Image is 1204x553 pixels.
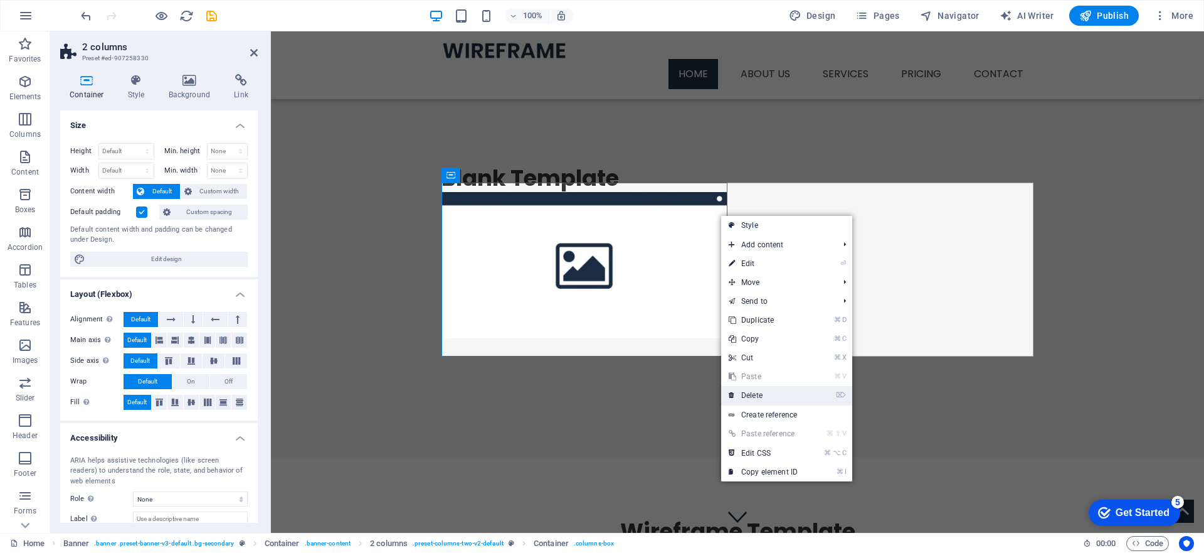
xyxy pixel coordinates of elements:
[842,316,846,324] i: D
[1069,6,1139,26] button: Publish
[127,333,147,348] span: Default
[1179,536,1194,551] button: Usercentrics
[721,386,805,405] a: ⌦Delete
[534,536,569,551] span: Click to select. Double-click to edit
[1000,9,1054,22] span: AI Writer
[204,8,219,23] button: save
[94,536,234,551] span: . banner .preset-banner-v3-default .bg-secondary
[305,536,351,551] span: . banner-content
[721,444,805,463] a: ⌘⌥CEdit CSS
[721,311,805,330] a: ⌘DDuplicate
[840,259,846,267] i: ⏎
[721,424,805,443] a: ⌘⇧VPaste reference
[70,374,124,389] label: Wrap
[8,242,43,252] p: Accordion
[721,235,833,254] span: Add content
[556,10,567,21] i: On resize automatically adjust zoom level to fit chosen device.
[784,6,841,26] button: Design
[842,429,846,438] i: V
[70,312,124,327] label: Alignment
[60,279,258,302] h4: Layout (Flexbox)
[224,374,233,389] span: Off
[10,6,102,33] div: Get Started 5 items remaining, 0% complete
[70,456,248,487] div: ARIA helps assistive technologies (like screen readers) to understand the role, state, and behavi...
[413,536,504,551] span: . preset-columns-two-v2-default
[70,205,136,220] label: Default padding
[124,374,172,389] button: Default
[89,252,244,267] span: Edit design
[509,540,514,547] i: This element is a customizable preset
[174,205,244,220] span: Custom spacing
[124,312,158,327] button: Default
[131,312,150,327] span: Default
[119,74,159,100] h4: Style
[721,405,852,424] a: Create reference
[835,429,841,438] i: ⇧
[181,184,248,199] button: Custom width
[60,423,258,446] h4: Accessibility
[834,335,841,343] i: ⌘
[920,9,980,22] span: Navigator
[721,216,852,235] a: Style
[1105,539,1107,548] span: :
[9,92,41,102] p: Elements
[82,41,258,53] h2: 2 columns
[265,536,300,551] span: Click to select. Double-click to edit
[9,129,41,139] p: Columns
[70,148,98,154] label: Height
[721,348,805,367] a: ⌘XCut
[824,449,831,457] i: ⌘
[842,353,846,362] i: X
[842,372,846,380] i: V
[172,374,209,389] button: On
[721,463,805,481] a: ⌘ICopy element ID
[70,512,133,527] label: Label
[834,372,841,380] i: ⌘
[721,254,805,273] a: ⏎Edit
[721,273,833,292] span: Move
[523,8,543,23] h6: 100%
[16,393,35,403] p: Slider
[13,431,38,441] p: Header
[196,184,244,199] span: Custom width
[836,391,846,399] i: ⌦
[826,429,833,438] i: ⌘
[834,316,841,324] i: ⌘
[833,449,841,457] i: ⌥
[164,148,207,154] label: Min. height
[63,536,90,551] span: Click to select. Double-click to edit
[1083,536,1116,551] h6: Session time
[70,184,133,199] label: Content width
[70,333,124,348] label: Main axis
[837,468,843,476] i: ⌘
[11,167,39,177] p: Content
[60,110,258,133] h4: Size
[789,9,836,22] span: Design
[148,184,176,199] span: Default
[13,355,38,365] p: Images
[130,353,150,368] span: Default
[370,536,408,551] span: Click to select. Double-click to edit
[784,6,841,26] div: Design (Ctrl+Alt+Y)
[1096,536,1116,551] span: 00 00
[10,536,45,551] a: Click to cancel selection. Double-click to open Pages
[834,353,841,362] i: ⌘
[124,333,151,348] button: Default
[210,374,247,389] button: Off
[138,374,157,389] span: Default
[14,468,36,478] p: Footer
[37,14,91,25] div: Get Started
[15,205,36,215] p: Boxes
[721,330,805,348] a: ⌘CCopy
[159,74,225,100] h4: Background
[915,6,985,26] button: Navigator
[9,54,41,64] p: Favorites
[93,3,105,15] div: 5
[842,335,846,343] i: C
[70,225,248,245] div: Default content width and padding can be changed under Design.
[63,536,614,551] nav: breadcrumb
[179,9,194,23] i: Reload page
[1132,536,1163,551] span: Code
[70,491,97,507] span: Role
[82,53,233,64] h3: Preset #ed-907258330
